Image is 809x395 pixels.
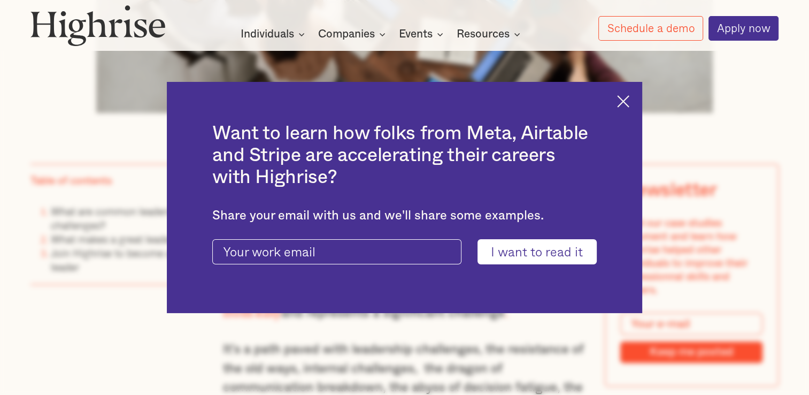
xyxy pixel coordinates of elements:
[212,123,597,188] h2: Want to learn how folks from Meta, Airtable and Stripe are accelerating their careers with Highrise?
[212,209,597,224] div: Share your email with us and we'll share some examples.
[212,239,461,264] input: Your work email
[477,239,597,264] input: I want to read it
[241,28,308,41] div: Individuals
[399,28,446,41] div: Events
[30,5,166,45] img: Highrise logo
[318,28,375,41] div: Companies
[212,239,597,264] form: current-ascender-blog-article-modal-form
[457,28,510,41] div: Resources
[241,28,294,41] div: Individuals
[708,16,779,41] a: Apply now
[598,16,703,41] a: Schedule a demo
[399,28,433,41] div: Events
[457,28,523,41] div: Resources
[617,95,629,108] img: Cross icon
[318,28,389,41] div: Companies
